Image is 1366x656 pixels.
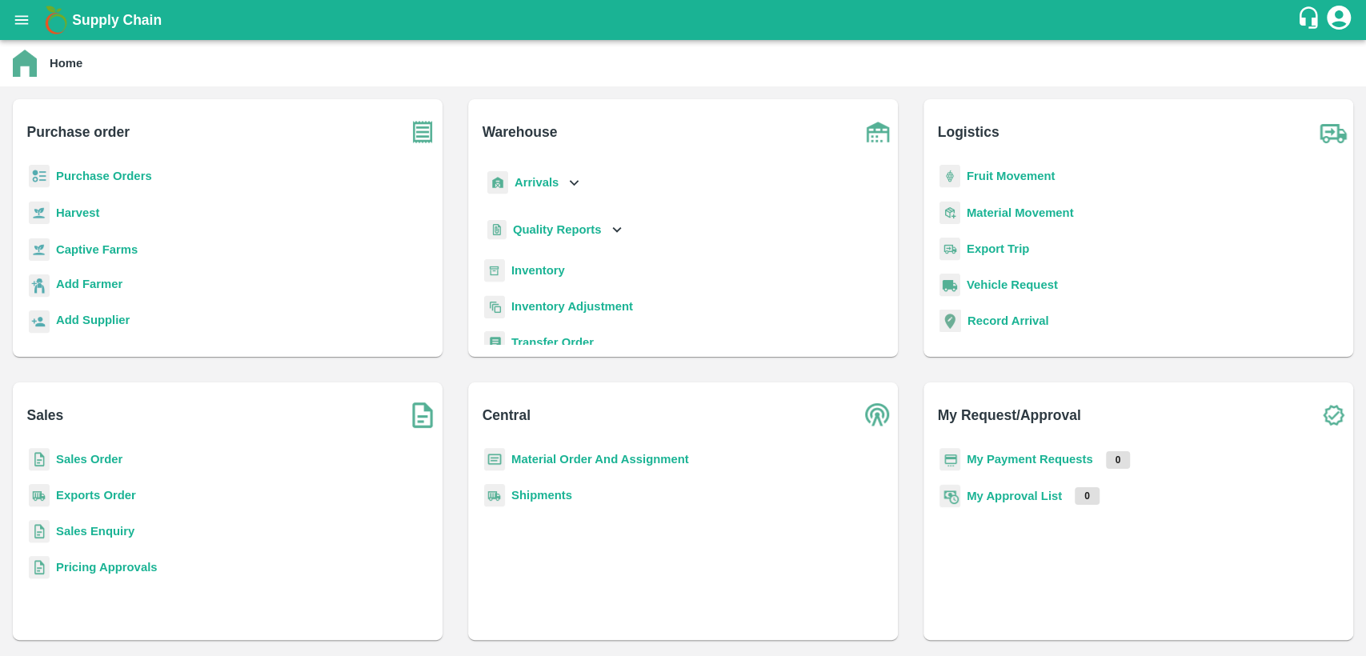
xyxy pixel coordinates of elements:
a: Shipments [511,489,572,502]
img: approval [939,484,960,508]
b: Add Supplier [56,314,130,326]
img: recordArrival [939,310,961,332]
a: My Payment Requests [967,453,1093,466]
img: harvest [29,201,50,225]
img: whArrival [487,171,508,194]
b: Supply Chain [72,12,162,28]
b: Home [50,57,82,70]
a: My Approval List [967,490,1062,502]
a: Material Movement [967,206,1074,219]
b: Quality Reports [513,223,602,236]
a: Captive Farms [56,243,138,256]
a: Inventory [511,264,565,277]
img: logo [40,4,72,36]
img: shipments [29,484,50,507]
img: central [858,395,898,435]
b: Warehouse [483,121,558,143]
img: sales [29,556,50,579]
b: My Request/Approval [938,404,1081,426]
img: check [1313,395,1353,435]
a: Supply Chain [72,9,1296,31]
img: material [939,201,960,225]
b: Sales [27,404,64,426]
img: sales [29,520,50,543]
a: Fruit Movement [967,170,1056,182]
a: Inventory Adjustment [511,300,633,313]
a: Add Supplier [56,311,130,333]
img: warehouse [858,112,898,152]
img: purchase [403,112,443,152]
a: Export Trip [967,242,1029,255]
a: Material Order And Assignment [511,453,689,466]
img: delivery [939,238,960,261]
div: Arrivals [484,165,583,201]
a: Sales Enquiry [56,525,134,538]
div: customer-support [1296,6,1324,34]
img: centralMaterial [484,448,505,471]
p: 0 [1075,487,1100,505]
a: Harvest [56,206,99,219]
img: truck [1313,112,1353,152]
img: vehicle [939,274,960,297]
button: open drawer [3,2,40,38]
img: sales [29,448,50,471]
a: Transfer Order [511,336,594,349]
a: Sales Order [56,453,122,466]
img: reciept [29,165,50,188]
div: account of current user [1324,3,1353,37]
img: inventory [484,295,505,318]
a: Add Farmer [56,275,122,297]
img: shipments [484,484,505,507]
img: qualityReport [487,220,507,240]
b: Central [483,404,531,426]
div: Quality Reports [484,214,626,246]
img: supplier [29,310,50,334]
img: soSales [403,395,443,435]
b: Logistics [938,121,999,143]
img: whInventory [484,259,505,282]
b: Arrivals [515,176,559,189]
a: Purchase Orders [56,170,152,182]
img: payment [939,448,960,471]
img: home [13,50,37,77]
a: Exports Order [56,489,136,502]
img: harvest [29,238,50,262]
b: Purchase order [27,121,130,143]
img: fruit [939,165,960,188]
a: Record Arrival [967,314,1049,327]
p: 0 [1106,451,1131,469]
a: Vehicle Request [967,278,1058,291]
img: whTransfer [484,331,505,354]
a: Pricing Approvals [56,561,157,574]
img: farmer [29,274,50,298]
b: Add Farmer [56,278,122,290]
